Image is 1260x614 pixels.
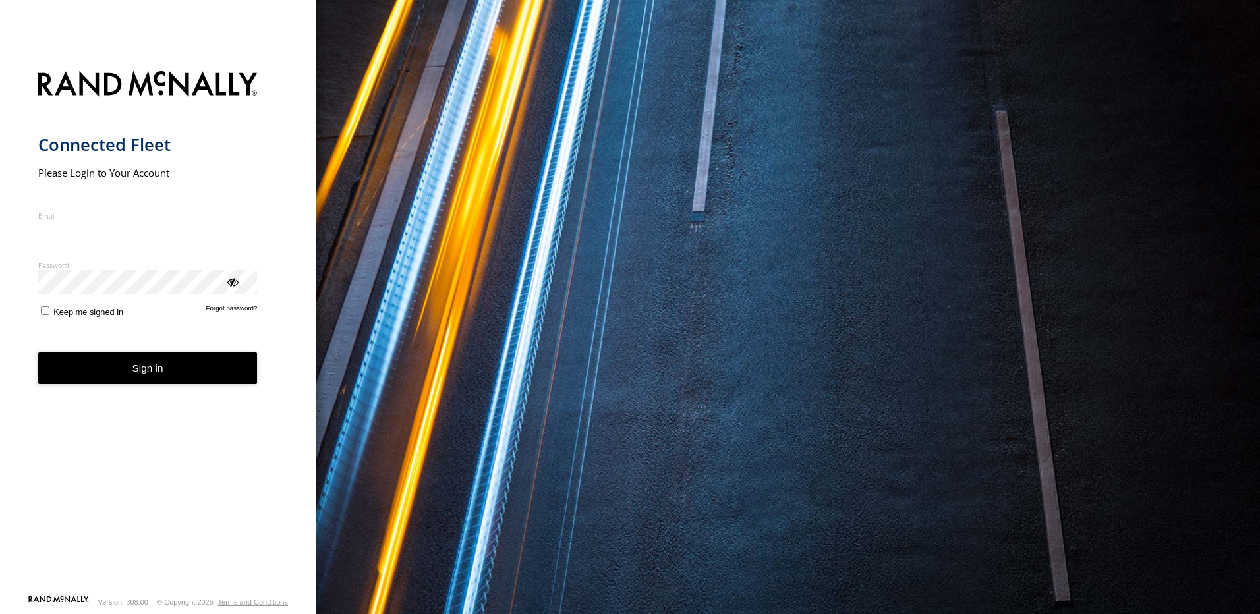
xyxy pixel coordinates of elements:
div: Version: 308.00 [98,598,148,606]
form: main [38,63,279,594]
label: Email [38,211,258,221]
img: Rand McNally [38,69,258,102]
input: Keep me signed in [41,306,49,315]
h1: Connected Fleet [38,134,258,155]
button: Sign in [38,352,258,385]
div: ViewPassword [225,275,239,288]
a: Forgot password? [206,304,258,317]
a: Terms and Conditions [218,598,288,606]
a: Visit our Website [28,596,89,609]
h2: Please Login to Your Account [38,166,258,179]
span: Keep me signed in [53,307,123,317]
label: Password [38,260,258,270]
div: © Copyright 2025 - [157,598,288,606]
